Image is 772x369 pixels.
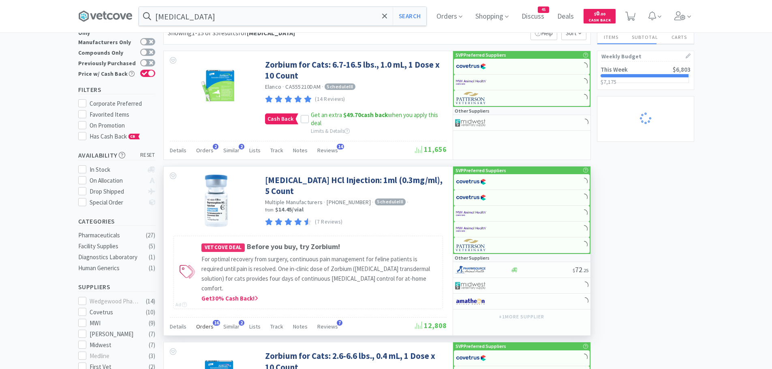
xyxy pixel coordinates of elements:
[315,95,345,104] p: (14 Reviews)
[455,279,485,292] img: 4dd14cff54a648ac9e977f0c5da9bc2e_5.png
[293,147,308,154] span: Notes
[201,254,438,293] p: For optimal recovery from surgery, continuous pain management for feline patients is required unt...
[265,59,445,81] a: Zorbium for Cats: 6.7-16.5 lbs., 1.0 mL, 1 Dose x 10 Count
[249,323,261,330] span: Lists
[665,33,694,41] h4: Carts
[146,307,155,317] div: ( 10 )
[455,295,485,307] img: 3331a67d23dc422aa21b1ec98afbf632_11.png
[204,175,228,227] img: 1f31e6bfdab34ea58bedd1b2ff3c413c_149783.png
[265,83,282,90] a: Elanco
[311,111,438,127] span: Get an extra when you apply this deal
[343,111,361,119] span: $49.70
[149,340,155,350] div: ( 7 )
[90,99,155,109] div: Corporate Preferred
[213,144,218,149] span: 2
[393,7,426,26] button: Search
[223,147,240,154] span: Similar
[495,311,548,322] button: +1more supplier
[456,192,486,204] img: 77fca1acd8b6420a9015268ca798ef17_1.png
[455,107,490,115] p: Other Suppliers
[530,26,557,40] p: Help
[168,28,295,38] div: Showing 1-15 of 35 results
[90,132,140,140] span: Has Cash Back
[149,263,155,273] div: ( 1 )
[456,352,486,364] img: 77fca1acd8b6420a9015268ca798ef17_1.png
[343,111,388,119] strong: cash back
[146,230,155,240] div: ( 27 )
[238,29,295,37] span: for
[201,243,245,252] span: Vetcove Deal
[265,207,274,213] span: from
[78,85,155,94] h5: Filters
[597,33,625,41] h4: Items
[78,263,144,273] div: Human Generics
[456,176,486,188] img: 77fca1acd8b6420a9015268ca798ef17_1.png
[90,187,143,196] div: Drop Shipped
[456,166,506,174] p: SVP Preferred Suppliers
[337,144,344,149] span: 14
[625,33,665,41] h4: Subtotal
[322,83,323,90] span: ·
[588,18,611,23] span: Cash Back
[196,147,214,154] span: Orders
[599,11,605,17] span: . 00
[601,78,616,85] span: $7,175
[78,38,136,45] div: Manufacturers Only
[597,62,694,90] a: This Week$6,803$7,175
[573,267,575,273] span: $
[149,351,155,361] div: ( 3 )
[456,239,486,251] img: f5e969b455434c6296c6d81ef179fa71_3.png
[601,66,628,73] h2: This Week
[78,151,155,160] h5: Availability
[582,267,588,273] span: . 25
[601,51,690,62] h1: Weekly Budget
[327,198,371,206] span: [PHONE_NUMBER]
[538,7,549,13] span: 45
[146,296,155,306] div: ( 14 )
[270,147,283,154] span: Track
[78,70,136,77] div: Price w/ Cash Back
[293,323,308,330] span: Notes
[129,134,137,139] span: CB
[175,301,187,308] div: Ad
[149,241,155,251] div: ( 5 )
[456,92,486,104] img: f5e969b455434c6296c6d81ef179fa71_3.png
[415,145,447,154] span: 11,656
[518,13,547,20] a: Discuss45
[456,60,486,73] img: 77fca1acd8b6420a9015268ca798ef17_1.png
[275,206,304,213] strong: $14.45 / vial
[265,198,323,206] a: Multiple Manufacturers
[78,49,136,55] div: Compounds Only
[170,147,186,154] span: Details
[317,147,338,154] span: Reviews
[325,83,355,90] span: Schedule III
[265,175,445,197] a: [MEDICAL_DATA] HCl Injection: 1ml (0.3mg/ml), 5 Count
[415,321,447,330] span: 12,808
[456,342,506,350] p: SVP Preferred Suppliers
[190,59,243,112] img: 7820ef463e0f44379d1d70f5f697a7cb_503028.jpeg
[375,198,406,205] span: Schedule III
[90,296,140,306] div: Wedgewood Pharmacy
[285,83,321,90] span: CA555210DAM
[265,114,295,124] span: Cash Back
[455,117,485,129] img: 4dd14cff54a648ac9e977f0c5da9bc2e_5.png
[90,351,140,361] div: Medline
[455,264,485,276] img: 7915dbd3f8974342a4dc3feb8efc1740_58.png
[90,198,143,207] div: Special Order
[213,320,220,326] span: 16
[90,165,143,175] div: In Stock
[78,23,136,36] div: Synced Suppliers Only
[372,198,374,206] span: ·
[90,110,155,119] div: Favorited Items
[90,318,140,328] div: MWI
[149,318,155,328] div: ( 9 )
[139,7,426,26] input: Search by item, sku, manufacturer, ingredient, size...
[584,5,616,27] a: $0.00Cash Back
[456,207,486,220] img: f6b2451649754179b5b4e0c70c3f7cb0_2.png
[196,323,214,330] span: Orders
[140,151,155,160] span: reset
[270,323,283,330] span: Track
[90,176,143,186] div: On Allocation
[456,51,506,59] p: SVP Preferred Suppliers
[673,66,691,73] span: $6,803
